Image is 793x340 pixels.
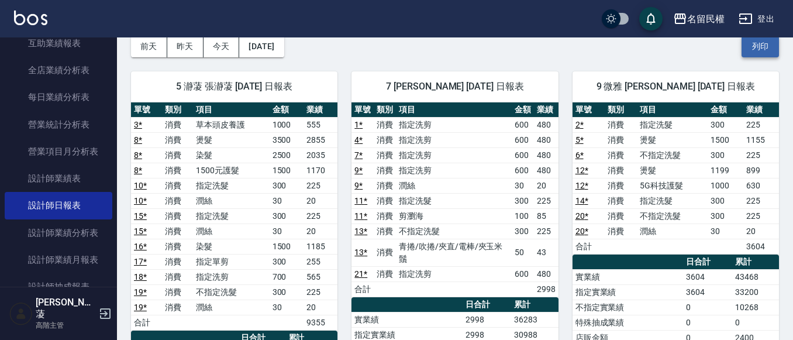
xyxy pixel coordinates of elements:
td: 消費 [162,147,193,163]
td: 1500 [708,132,743,147]
button: 今天 [204,36,240,57]
td: 不指定洗髮 [396,224,512,239]
a: 每日業績分析表 [5,84,112,111]
td: 不指定實業績 [573,300,684,315]
td: 255 [304,254,337,269]
a: 設計師日報表 [5,192,112,219]
td: 33200 [732,284,779,300]
td: 225 [743,117,779,132]
td: 225 [743,208,779,224]
a: 全店業績分析表 [5,57,112,84]
h5: [PERSON_NAME]蓤 [36,297,95,320]
td: 1199 [708,163,743,178]
td: 合計 [131,315,162,330]
th: 項目 [396,102,512,118]
td: 指定洗剪 [396,132,512,147]
td: 225 [743,193,779,208]
td: 300 [270,254,304,269]
td: 實業績 [351,312,463,327]
a: 營業項目月分析表 [5,138,112,165]
td: 指定洗髮 [193,178,270,193]
a: 設計師業績月報表 [5,246,112,273]
td: 2998 [534,281,558,297]
th: 金額 [708,102,743,118]
td: 43 [534,239,558,266]
th: 類別 [374,102,396,118]
td: 消費 [162,284,193,300]
td: 3604 [743,239,779,254]
td: 300 [512,193,534,208]
td: 潤絲 [193,224,270,239]
td: 消費 [374,266,396,281]
td: 600 [512,132,534,147]
th: 金額 [512,102,534,118]
td: 0 [732,315,779,330]
td: 0 [683,300,732,315]
button: save [639,7,663,30]
td: 300 [270,284,304,300]
td: 1185 [304,239,337,254]
td: 85 [534,208,558,224]
button: [DATE] [239,36,284,57]
td: 225 [743,147,779,163]
td: 合計 [351,281,374,297]
td: 消費 [162,132,193,147]
td: 1500 [270,163,304,178]
td: 消費 [162,239,193,254]
td: 燙髮 [193,132,270,147]
td: 剪瀏海 [396,208,512,224]
td: 1170 [304,163,337,178]
td: 消費 [605,163,637,178]
th: 累計 [732,255,779,270]
td: 消費 [374,117,396,132]
th: 項目 [193,102,270,118]
td: 3500 [270,132,304,147]
td: 9355 [304,315,337,330]
th: 業績 [534,102,558,118]
td: 50 [512,239,534,266]
button: 登出 [734,8,779,30]
td: 消費 [374,193,396,208]
button: 昨天 [167,36,204,57]
span: 9 微雅 [PERSON_NAME] [DATE] 日報表 [587,81,765,92]
td: 20 [534,178,558,193]
td: 10268 [732,300,779,315]
td: 消費 [162,208,193,224]
td: 3604 [683,269,732,284]
td: 1000 [708,178,743,193]
table: a dense table [351,102,558,297]
a: 設計師業績分析表 [5,219,112,246]
button: 名留民權 [668,7,729,31]
td: 潤絲 [396,178,512,193]
td: 100 [512,208,534,224]
th: 項目 [637,102,708,118]
td: 480 [534,132,558,147]
table: a dense table [573,102,779,255]
td: 指定洗髮 [193,208,270,224]
td: 300 [270,208,304,224]
td: 480 [534,147,558,163]
td: 30 [270,224,304,239]
td: 225 [304,284,337,300]
td: 300 [708,147,743,163]
td: 555 [304,117,337,132]
td: 20 [743,224,779,239]
td: 20 [304,300,337,315]
th: 業績 [304,102,337,118]
td: 300 [708,117,743,132]
td: 2500 [270,147,304,163]
td: 消費 [374,147,396,163]
td: 合計 [573,239,605,254]
td: 特殊抽成業績 [573,315,684,330]
td: 不指定洗髮 [193,284,270,300]
a: 設計師業績表 [5,165,112,192]
th: 單號 [351,102,374,118]
td: 不指定洗髮 [637,147,708,163]
td: 899 [743,163,779,178]
td: 染髮 [193,239,270,254]
td: 225 [304,178,337,193]
td: 消費 [162,163,193,178]
td: 1500元護髮 [193,163,270,178]
th: 類別 [162,102,193,118]
td: 0 [683,315,732,330]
